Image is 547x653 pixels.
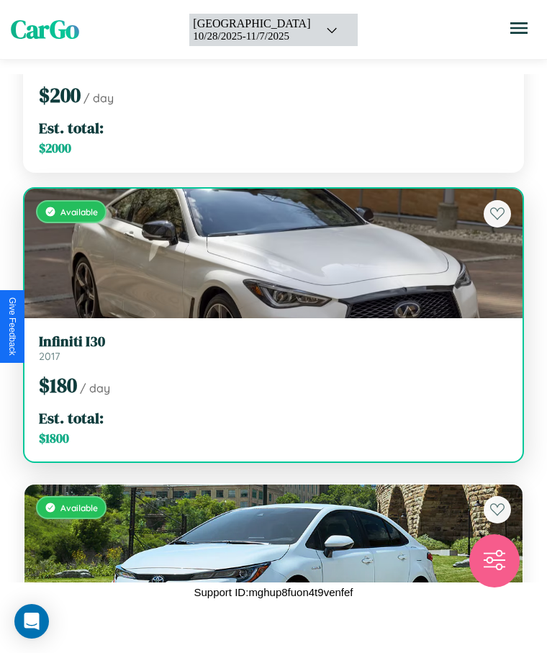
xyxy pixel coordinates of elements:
span: $ 180 [39,371,77,399]
div: [GEOGRAPHIC_DATA] [193,17,310,30]
div: 10 / 28 / 2025 - 11 / 7 / 2025 [193,30,310,42]
span: $ 2000 [39,140,71,157]
h3: Infiniti I30 [39,333,508,350]
span: / day [83,91,114,105]
span: CarGo [11,12,79,47]
span: Available [60,207,98,217]
span: Est. total: [39,117,104,138]
div: Give Feedback [7,297,17,356]
span: / day [80,381,110,395]
span: Est. total: [39,407,104,428]
p: Support ID: mghup8fuon4t9venfef [194,582,353,602]
a: Infiniti I302017 [39,333,508,363]
span: $ 200 [39,81,81,109]
span: Available [60,503,98,513]
span: $ 1800 [39,430,69,447]
span: 2017 [39,350,60,363]
div: Open Intercom Messenger [14,604,49,639]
